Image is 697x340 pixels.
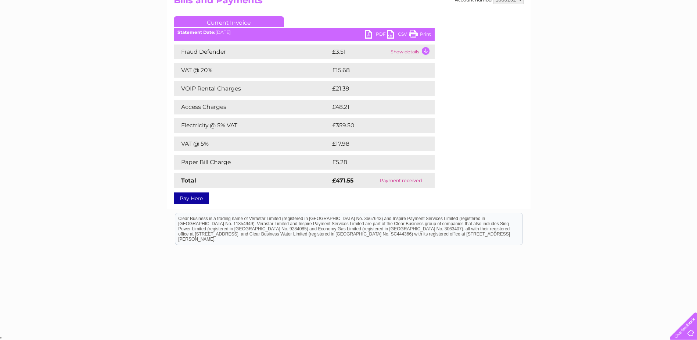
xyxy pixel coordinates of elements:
[332,177,353,184] strong: £471.55
[367,173,434,188] td: Payment received
[174,118,330,133] td: Electricity @ 5% VAT
[389,45,435,59] td: Show details
[174,45,330,59] td: Fraud Defender
[633,31,644,37] a: Blog
[181,177,196,184] strong: Total
[586,31,602,37] a: Energy
[174,63,330,78] td: VAT @ 20%
[330,45,389,59] td: £3.51
[175,4,522,36] div: Clear Business is a trading name of Verastar Limited (registered in [GEOGRAPHIC_DATA] No. 3667643...
[174,81,330,96] td: VOIP Rental Charges
[330,137,419,151] td: £17.98
[174,155,330,170] td: Paper Bill Charge
[673,31,690,37] a: Log out
[174,137,330,151] td: VAT @ 5%
[330,155,417,170] td: £5.28
[648,31,666,37] a: Contact
[174,30,435,35] div: [DATE]
[330,81,419,96] td: £21.39
[177,29,215,35] b: Statement Date:
[387,30,409,40] a: CSV
[607,31,629,37] a: Telecoms
[409,30,431,40] a: Print
[568,31,582,37] a: Water
[330,100,419,114] td: £48.21
[174,100,330,114] td: Access Charges
[365,30,387,40] a: PDF
[24,19,62,42] img: logo.png
[174,16,284,27] a: Current Invoice
[330,118,422,133] td: £359.50
[174,192,209,204] a: Pay Here
[558,4,609,13] a: 0333 014 3131
[330,63,419,78] td: £15.68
